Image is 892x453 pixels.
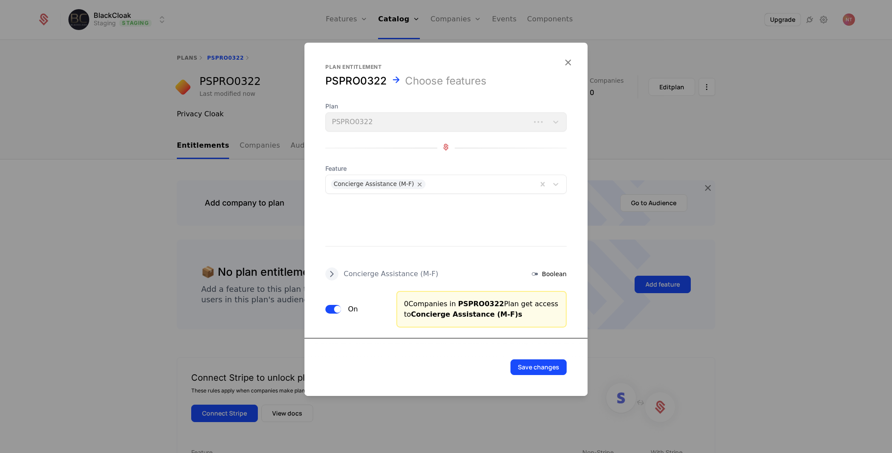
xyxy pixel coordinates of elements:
div: 0 Companies in Plan get access to [404,299,559,320]
span: PSPRO0322 [458,300,504,308]
span: Feature [325,164,567,173]
div: PSPRO0322 [325,74,387,88]
div: Plan entitlement [325,64,567,71]
div: Concierge Assistance (M-F) [344,270,438,277]
span: Concierge Assistance (M-F)s [411,310,523,318]
span: Plan [325,102,567,111]
div: Remove Concierge Assistance (M-F) [414,179,426,189]
div: Choose features [405,74,487,88]
span: Boolean [542,270,567,278]
label: On [348,305,358,314]
div: Concierge Assistance (M-F) [334,179,414,189]
button: Save changes [510,359,567,375]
